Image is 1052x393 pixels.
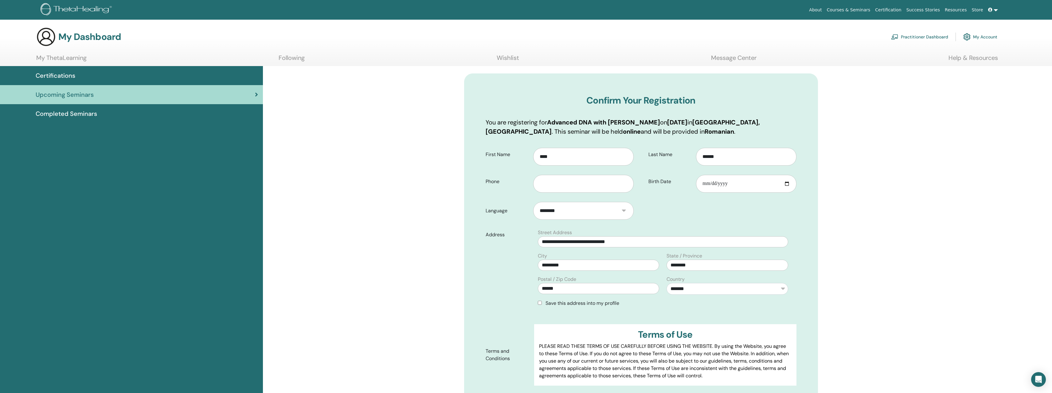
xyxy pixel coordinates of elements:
[486,118,796,136] p: You are registering for on in . This seminar will be held and will be provided in .
[481,345,534,364] label: Terms and Conditions
[948,54,998,66] a: Help & Resources
[547,118,660,126] b: Advanced DNA with [PERSON_NAME]
[807,4,824,16] a: About
[824,4,873,16] a: Courses & Seminars
[279,54,305,66] a: Following
[486,95,796,106] h3: Confirm Your Registration
[667,118,687,126] b: [DATE]
[873,4,904,16] a: Certification
[667,276,685,283] label: Country
[36,90,94,99] span: Upcoming Seminars
[481,149,534,160] label: First Name
[891,34,898,40] img: chalkboard-teacher.svg
[538,229,572,236] label: Street Address
[538,276,576,283] label: Postal / Zip Code
[36,71,75,80] span: Certifications
[963,30,997,44] a: My Account
[644,149,696,160] label: Last Name
[538,252,547,260] label: City
[904,4,942,16] a: Success Stories
[58,31,121,42] h3: My Dashboard
[41,3,114,17] img: logo.png
[539,329,791,340] h3: Terms of Use
[481,229,534,241] label: Address
[644,176,696,187] label: Birth Date
[705,128,734,136] b: Romanian
[497,54,519,66] a: Wishlist
[36,109,97,118] span: Completed Seminars
[1031,372,1046,387] div: Open Intercom Messenger
[546,300,619,306] span: Save this address into my profile
[623,128,641,136] b: online
[481,176,534,187] label: Phone
[539,343,791,379] p: PLEASE READ THESE TERMS OF USE CAREFULLY BEFORE USING THE WEBSITE. By using the Website, you agre...
[963,32,971,42] img: cog.svg
[36,54,87,66] a: My ThetaLearning
[36,27,56,47] img: generic-user-icon.jpg
[711,54,757,66] a: Message Center
[667,252,702,260] label: State / Province
[891,30,948,44] a: Practitioner Dashboard
[942,4,969,16] a: Resources
[481,205,534,217] label: Language
[969,4,986,16] a: Store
